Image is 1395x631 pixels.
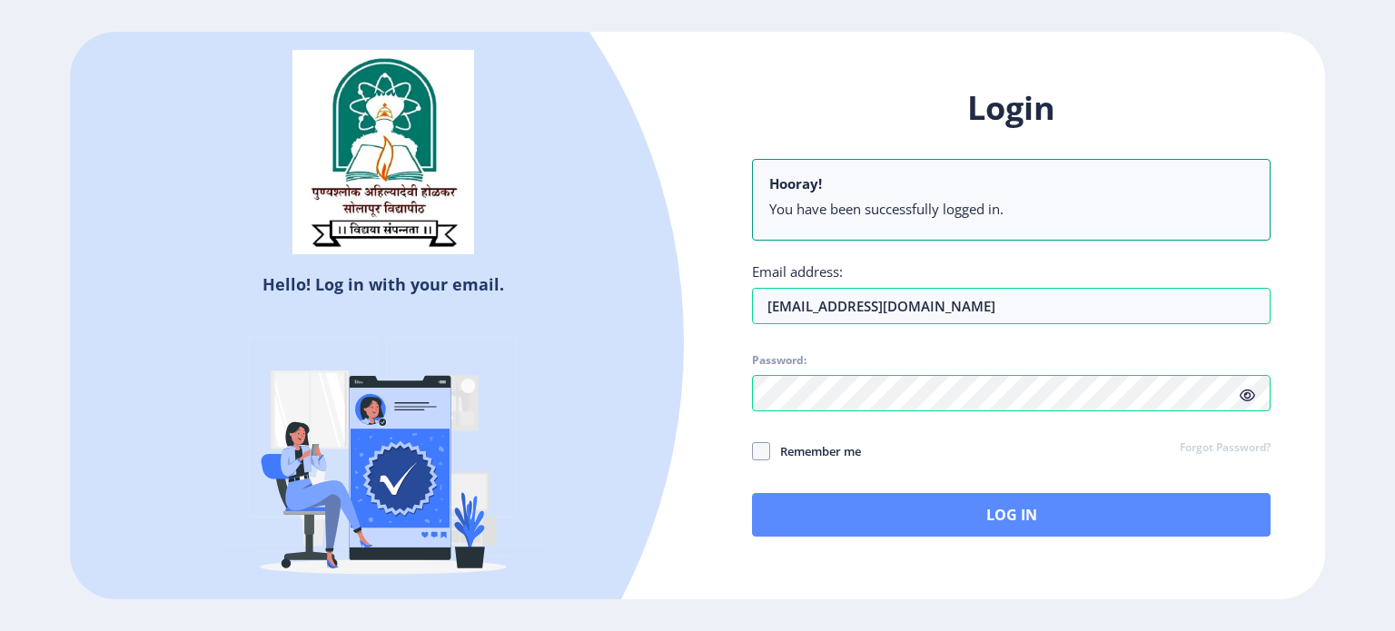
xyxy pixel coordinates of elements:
[752,493,1271,537] button: Log In
[769,200,1253,218] li: You have been successfully logged in.
[292,50,474,255] img: sulogo.png
[752,353,806,368] label: Password:
[752,86,1271,130] h1: Login
[224,302,542,620] img: Verified-rafiki.svg
[752,288,1271,324] input: Email address
[1180,440,1271,457] a: Forgot Password?
[752,262,843,281] label: Email address:
[769,174,822,192] b: Hooray!
[770,440,861,462] span: Remember me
